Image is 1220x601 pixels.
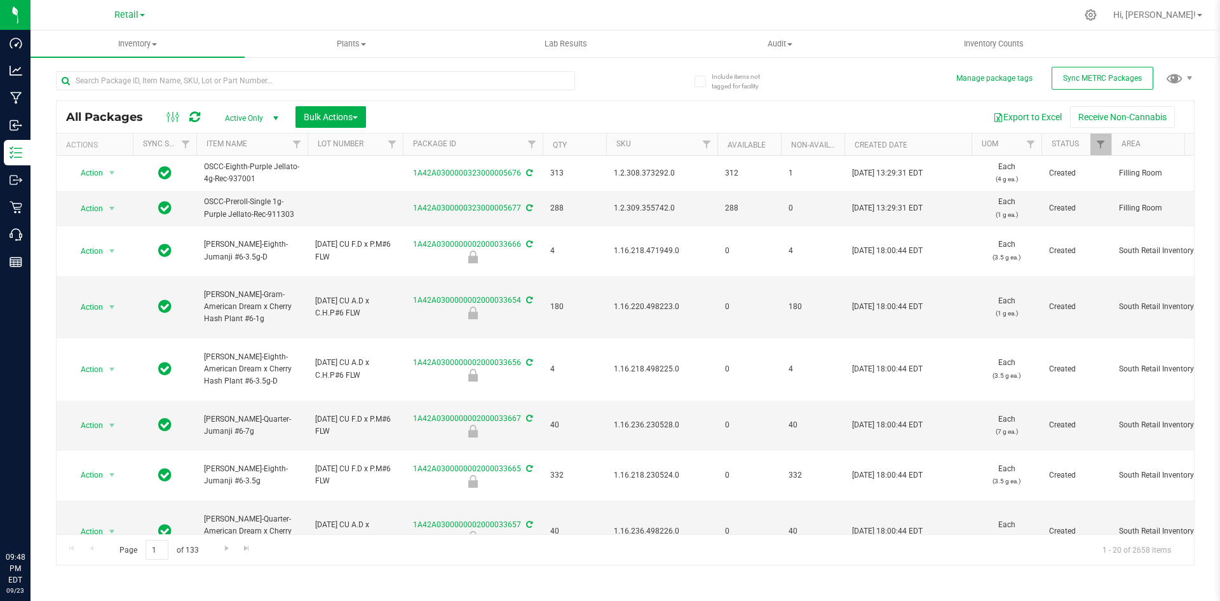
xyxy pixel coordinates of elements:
span: Sync from Compliance System [524,464,532,473]
span: Each [979,413,1034,438]
span: Lab Results [527,38,604,50]
span: 288 [550,202,599,214]
span: South Retail Inventory [1119,301,1199,313]
span: Sync from Compliance System [524,240,532,249]
span: select [104,200,120,218]
span: All Packages [66,110,156,124]
span: 40 [550,525,599,537]
a: Filter [287,134,308,155]
span: select [104,242,120,260]
span: Sync from Compliance System [524,296,532,305]
input: Search Package ID, Item Name, SKU, Lot or Part Number... [56,71,575,90]
span: Created [1049,167,1104,179]
span: Action [69,361,104,378]
span: Created [1049,301,1104,313]
inline-svg: Inbound [10,119,22,132]
span: Plants [245,38,458,50]
p: (4 g ea.) [979,173,1034,185]
span: Action [69,417,104,434]
span: 4 [550,363,599,375]
a: SKU [616,139,631,148]
span: select [104,164,120,182]
span: Each [979,295,1034,319]
span: 1 [789,167,837,179]
span: Each [979,161,1034,185]
a: Item Name [207,139,247,148]
span: Created [1049,245,1104,257]
a: Package ID [413,139,456,148]
span: Bulk Actions [304,112,358,122]
inline-svg: Outbound [10,174,22,186]
span: 1.16.218.471949.0 [614,245,710,257]
span: [PERSON_NAME]-Gram-American Dream x Cherry Hash Plant #6-1g [204,289,300,326]
a: Available [728,141,766,149]
inline-svg: Manufacturing [10,92,22,104]
span: South Retail Inventory [1119,245,1199,257]
span: In Sync [158,242,172,259]
a: Filter [696,134,717,155]
span: Sync from Compliance System [524,414,532,423]
span: 0 [725,245,773,257]
span: Created [1049,419,1104,431]
span: OSCC-Preroll-Single 1g-Purple Jellato-Rec-911303 [204,196,300,220]
a: 1A42A0300000323000005676 [413,169,521,177]
div: Manage settings [1083,9,1099,21]
span: In Sync [158,199,172,217]
span: South Retail Inventory [1119,469,1199,481]
div: Newly Received [401,425,545,438]
inline-svg: Dashboard [10,37,22,50]
span: 0 [725,363,773,375]
span: In Sync [158,360,172,378]
span: In Sync [158,298,172,315]
inline-svg: Reports [10,256,22,268]
span: Audit [674,38,886,50]
a: 1A42A0300000002000033654 [413,296,521,305]
span: 1 - 20 of 2658 items [1092,540,1181,559]
span: Action [69,298,104,316]
span: Each [979,238,1034,263]
span: Page of 133 [109,540,209,560]
span: [DATE] CU F.D x P.M#6 FLW [315,463,395,487]
span: 180 [550,301,599,313]
button: Manage package tags [956,73,1033,84]
span: Action [69,242,104,260]
iframe: Resource center [13,499,51,537]
a: 1A42A0300000002000033657 [413,520,521,529]
a: 1A42A0300000002000033665 [413,464,521,473]
span: 1.16.236.230528.0 [614,419,710,431]
span: [DATE] CU A.D x C.H.P#6 FLW [315,295,395,319]
span: 332 [550,469,599,481]
span: 1.2.308.373292.0 [614,167,710,179]
a: Filter [522,134,543,155]
span: select [104,466,120,484]
div: Newly Received [401,369,545,382]
div: Newly Received [401,475,545,488]
inline-svg: Inventory [10,146,22,159]
a: Created Date [855,141,907,149]
a: Sync Status [143,139,192,148]
span: [DATE] CU F.D x P.M#6 FLW [315,238,395,263]
a: 1A42A0300000002000033656 [413,358,521,367]
span: select [104,361,120,378]
span: [DATE] 18:00:44 EDT [852,363,923,375]
p: (1 g ea.) [979,209,1034,221]
span: Sync from Compliance System [524,204,532,212]
div: Newly Received [401,531,545,544]
button: Bulk Actions [295,106,366,128]
p: (7 g ea.) [979,425,1034,438]
span: 40 [789,525,837,537]
span: [DATE] 18:00:44 EDT [852,525,923,537]
span: [DATE] 18:00:44 EDT [852,469,923,481]
a: Non-Available [791,141,848,149]
span: 1.16.218.498225.0 [614,363,710,375]
span: Retail [114,10,139,20]
p: 09/23 [6,586,25,595]
div: Actions [66,141,128,149]
span: 4 [789,363,837,375]
span: South Retail Inventory [1119,419,1199,431]
span: [PERSON_NAME]-Eighth-American Dream x Cherry Hash Plant #6-3.5g-D [204,351,300,388]
span: 312 [725,167,773,179]
span: Sync from Compliance System [524,520,532,529]
span: 332 [789,469,837,481]
span: South Retail Inventory [1119,525,1199,537]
